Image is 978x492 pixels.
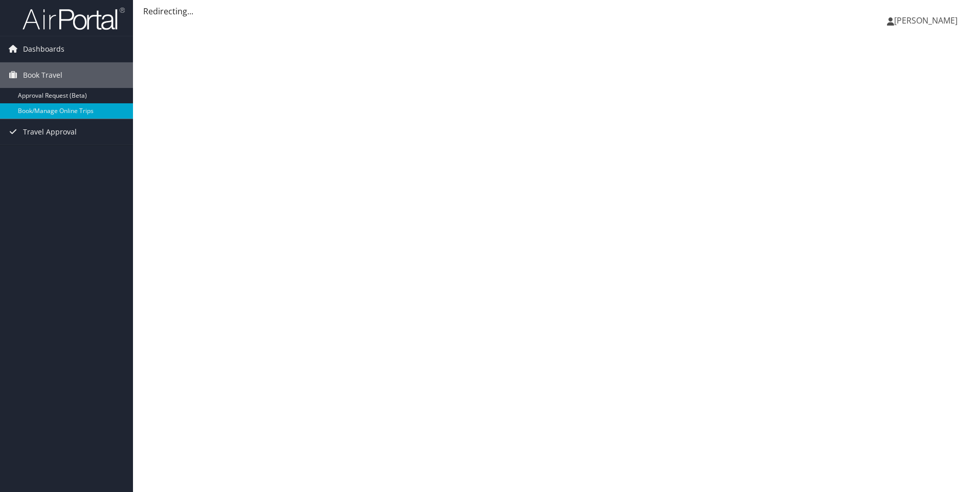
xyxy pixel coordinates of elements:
[23,119,77,145] span: Travel Approval
[887,5,968,36] a: [PERSON_NAME]
[23,36,64,62] span: Dashboards
[23,62,62,88] span: Book Travel
[894,15,958,26] span: [PERSON_NAME]
[23,7,125,31] img: airportal-logo.png
[143,5,968,17] div: Redirecting...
